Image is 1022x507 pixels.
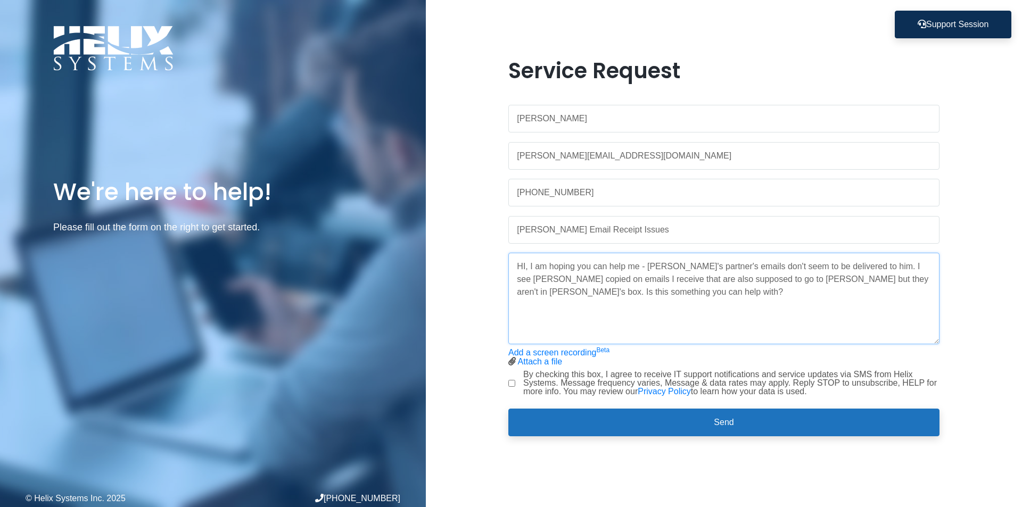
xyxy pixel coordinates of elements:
[508,179,939,206] input: Phone Number
[53,177,373,207] h1: We're here to help!
[26,494,213,503] div: © Helix Systems Inc. 2025
[508,105,939,132] input: Name
[638,387,691,396] a: Privacy Policy
[508,348,609,357] a: Add a screen recordingBeta
[53,220,373,235] p: Please fill out the form on the right to get started.
[518,357,563,366] a: Attach a file
[596,346,609,354] sup: Beta
[53,26,174,71] img: Logo
[508,216,939,244] input: Subject
[895,11,1011,38] button: Support Session
[213,494,400,503] div: [PHONE_NUMBER]
[508,409,939,436] button: Send
[508,58,939,84] h1: Service Request
[523,370,939,396] label: By checking this box, I agree to receive IT support notifications and service updates via SMS fro...
[508,142,939,170] input: Work Email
